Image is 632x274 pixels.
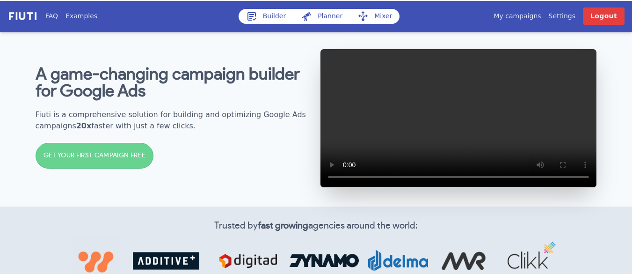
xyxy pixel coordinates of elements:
[47,219,586,233] h2: Trusted by agencies around the world:
[45,11,58,21] a: FAQ
[365,249,431,272] img: d3352e4.png
[258,221,308,230] b: fast growing
[7,11,38,22] img: f731f27.png
[76,121,92,130] b: 20x
[320,49,597,188] video: Google Ads SKAG tool video
[350,9,400,24] a: Mixer
[36,66,300,100] b: A game-changing campaign builder for Google Ads
[583,7,625,25] a: Logout
[494,11,541,21] a: My campaigns
[293,9,350,24] a: Planner
[549,11,575,21] a: Settings
[239,9,294,24] a: Builder
[36,109,312,132] h2: Fiuti is a comprehensive solution for building and optimizing Google Ads campaigns faster with ju...
[65,11,97,21] a: Examples
[36,143,154,169] a: GET YOUR FIRST CAMPAIGN FREE
[290,254,360,268] img: 83c4e68.jpg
